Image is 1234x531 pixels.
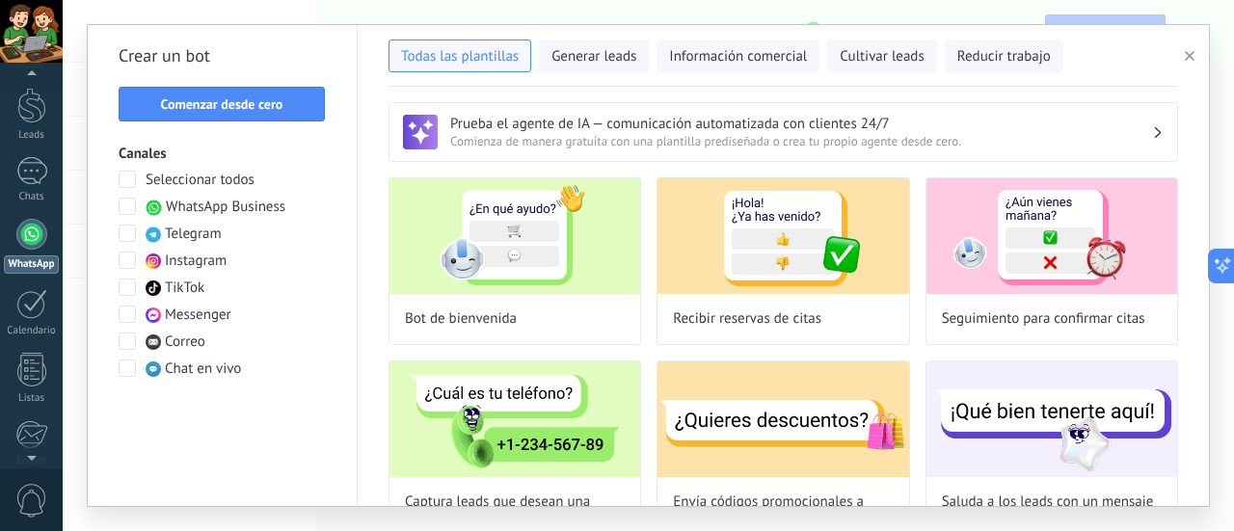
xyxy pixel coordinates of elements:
button: Cultivar leads [827,40,936,72]
div: WhatsApp [4,255,59,274]
span: Reducir trabajo [957,47,1051,66]
span: Información comercial [669,47,807,66]
span: WhatsApp Business [166,198,285,217]
span: Messenger [165,305,231,325]
h2: Crear un bot [119,40,326,71]
div: Listas [4,392,60,405]
span: Comenzar desde cero [161,97,283,111]
span: Seguimiento para confirmar citas [942,309,1145,329]
div: Leads [4,129,60,142]
span: Telegram [165,225,222,244]
span: TikTok [165,279,204,298]
span: Todas las plantillas [401,47,519,66]
span: Chat en vivo [165,359,241,379]
span: Generar leads [551,47,636,66]
img: Seguimiento para confirmar citas [926,178,1177,294]
img: Bot de bienvenida [389,178,640,294]
div: Calendario [4,325,60,337]
button: Información comercial [657,40,819,72]
span: Seleccionar todos [146,171,255,190]
button: Reducir trabajo [945,40,1063,72]
span: Recibir reservas de citas [673,309,821,329]
button: Todas las plantillas [389,40,531,72]
button: Comenzar desde cero [119,87,325,121]
h3: Canales [119,145,326,163]
span: Saluda a los leads con un mensaje personalizado [942,492,1162,531]
img: Envía códigos promocionales a partir de palabras clave en los mensajes [657,361,908,477]
span: Comienza de manera gratuita con una plantilla prediseñada o crea tu propio agente desde cero. [450,133,1152,149]
span: Cultivar leads [840,47,924,66]
button: Generar leads [539,40,649,72]
span: Bot de bienvenida [405,309,517,329]
div: Chats [4,191,60,203]
img: Saluda a los leads con un mensaje personalizado [926,361,1177,477]
span: Correo [165,332,205,352]
h3: Prueba el agente de IA — comunicación automatizada con clientes 24/7 [450,115,1152,133]
img: Captura leads que desean una llamada [389,361,640,477]
span: Captura leads que desean una llamada [405,492,625,531]
span: Instagram [165,252,227,271]
img: Recibir reservas de citas [657,178,908,294]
